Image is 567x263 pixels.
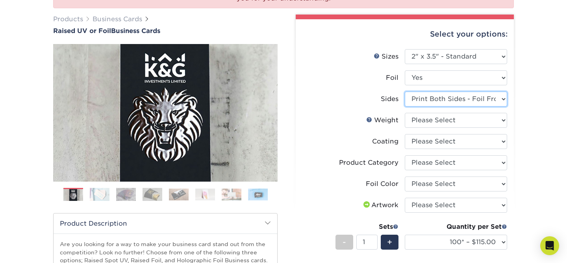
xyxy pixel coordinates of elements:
img: Business Cards 04 [143,188,162,201]
img: Business Cards 03 [116,188,136,201]
div: Weight [366,116,398,125]
div: Sides [381,94,398,104]
div: Open Intercom Messenger [540,236,559,255]
div: Product Category [339,158,398,167]
img: Business Cards 02 [90,188,109,201]
a: Business Cards [93,15,142,23]
h2: Product Description [54,213,277,234]
div: Coating [372,137,398,146]
div: Foil [386,73,398,83]
img: Business Cards 07 [222,188,241,200]
span: - [343,236,346,248]
img: Business Cards 08 [248,188,268,200]
span: + [387,236,392,248]
span: Raised UV or Foil [53,27,111,35]
img: Business Cards 01 [63,185,83,205]
div: Select your options: [302,19,508,49]
div: Sizes [374,52,398,61]
div: Quantity per Set [405,222,507,232]
div: Sets [335,222,398,232]
img: Business Cards 05 [169,188,189,200]
img: Business Cards 06 [195,188,215,200]
img: Raised UV or Foil 01 [53,1,278,225]
div: Artwork [362,200,398,210]
a: Raised UV or FoilBusiness Cards [53,27,278,35]
iframe: Google Customer Reviews [2,239,67,260]
h1: Business Cards [53,27,278,35]
div: Foil Color [366,179,398,189]
a: Products [53,15,83,23]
